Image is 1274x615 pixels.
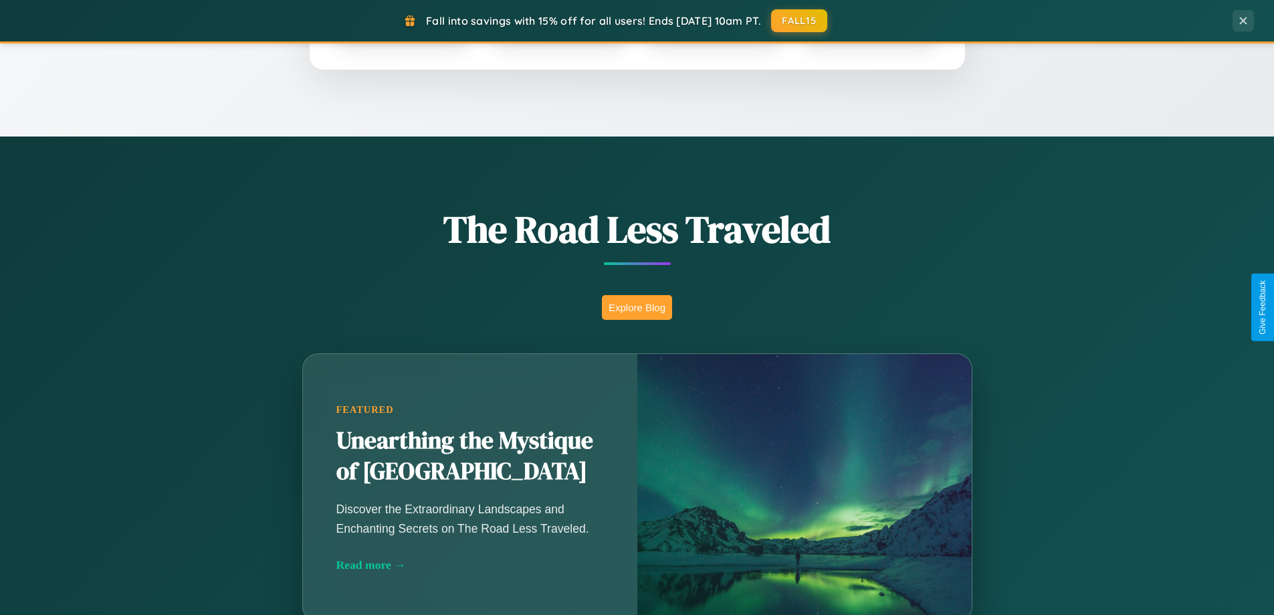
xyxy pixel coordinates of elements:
button: Explore Blog [602,295,672,320]
span: Fall into savings with 15% off for all users! Ends [DATE] 10am PT. [426,14,761,27]
div: Read more → [336,558,604,572]
h2: Unearthing the Mystique of [GEOGRAPHIC_DATA] [336,426,604,487]
p: Discover the Extraordinary Landscapes and Enchanting Secrets on The Road Less Traveled. [336,500,604,537]
div: Give Feedback [1258,280,1267,335]
h1: The Road Less Traveled [236,203,1039,255]
div: Featured [336,404,604,416]
button: FALL15 [771,9,827,32]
